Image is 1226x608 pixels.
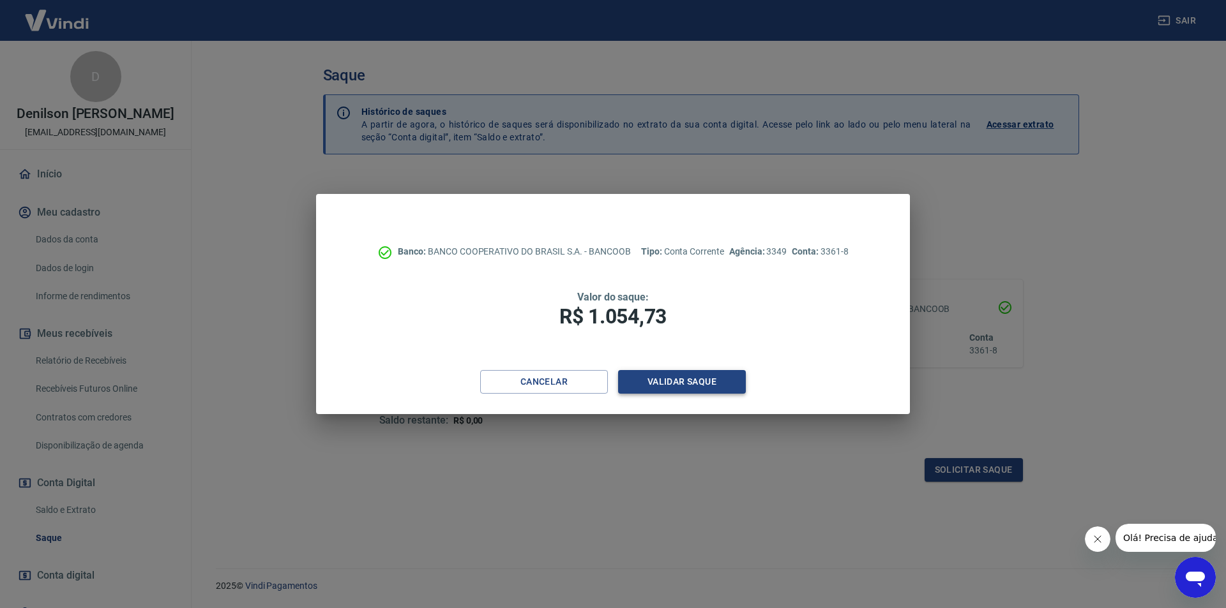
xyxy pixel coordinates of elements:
[618,370,746,394] button: Validar saque
[398,245,631,258] p: BANCO COOPERATIVO DO BRASIL S.A. - BANCOOB
[559,304,667,329] span: R$ 1.054,73
[729,245,787,258] p: 3349
[398,246,428,256] span: Banco:
[577,291,649,303] span: Valor do saque:
[1116,524,1216,552] iframe: Mensagem da empresa
[8,9,107,19] span: Olá! Precisa de ajuda?
[792,245,848,258] p: 3361-8
[480,370,608,394] button: Cancelar
[641,245,724,258] p: Conta Corrente
[1085,526,1110,552] iframe: Fechar mensagem
[641,246,664,256] span: Tipo:
[1175,557,1216,598] iframe: Botão para abrir a janela de mensagens
[792,246,821,256] span: Conta:
[729,246,767,256] span: Agência:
